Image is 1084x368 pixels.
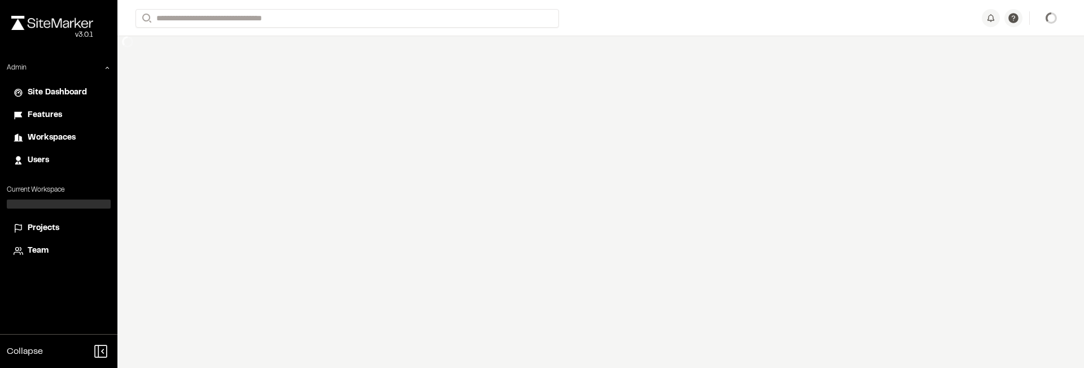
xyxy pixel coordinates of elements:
span: Features [28,109,62,122]
span: Workspaces [28,132,76,144]
a: Workspaces [14,132,104,144]
span: Projects [28,222,59,235]
span: Users [28,154,49,167]
button: Search [135,9,156,28]
a: Site Dashboard [14,86,104,99]
span: Team [28,245,49,257]
span: Collapse [7,345,43,358]
a: Team [14,245,104,257]
p: Current Workspace [7,185,111,195]
a: Users [14,154,104,167]
img: rebrand.png [11,16,93,30]
a: Features [14,109,104,122]
a: Projects [14,222,104,235]
span: Site Dashboard [28,86,87,99]
div: Oh geez...please don't... [11,30,93,40]
p: Admin [7,63,27,73]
